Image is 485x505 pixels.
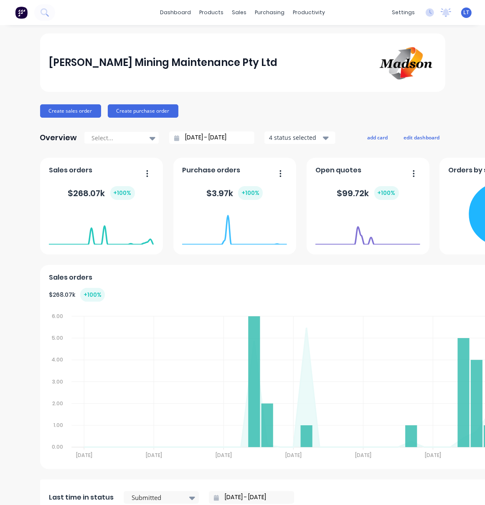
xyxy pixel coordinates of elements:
div: [PERSON_NAME] Mining Maintenance Pty Ltd [49,54,277,71]
tspan: 5.00 [52,334,63,341]
div: $ 268.07k [68,186,135,200]
tspan: [DATE] [286,452,302,459]
div: $ 3.97k [206,186,263,200]
button: add card [362,132,394,143]
div: + 100 % [80,288,105,302]
div: + 100 % [110,186,135,200]
div: Overview [40,129,77,146]
div: $ 268.07k [49,288,105,302]
a: dashboard [156,6,195,19]
img: Factory [15,6,28,19]
tspan: [DATE] [76,452,92,459]
div: products [195,6,228,19]
div: purchasing [251,6,289,19]
div: + 100 % [374,186,399,200]
tspan: [DATE] [355,452,372,459]
tspan: [DATE] [426,452,442,459]
tspan: 4.00 [51,356,63,363]
tspan: 2.00 [52,400,63,407]
tspan: 6.00 [52,313,63,320]
button: Create purchase order [108,104,178,118]
button: edit dashboard [399,132,445,143]
div: $ 99.72k [337,186,399,200]
button: Create sales order [40,104,101,118]
span: Open quotes [315,165,361,175]
tspan: 0.00 [52,444,63,451]
div: 4 status selected [269,133,322,142]
tspan: [DATE] [216,452,232,459]
div: sales [228,6,251,19]
button: 4 status selected [264,131,335,144]
tspan: 3.00 [52,378,63,385]
tspan: [DATE] [146,452,162,459]
img: Madson Mining Maintenance Pty Ltd [378,43,436,82]
span: LT [464,9,470,16]
tspan: 1.00 [53,422,63,429]
div: settings [388,6,419,19]
span: Purchase orders [182,165,240,175]
span: Last time in status [49,492,114,502]
input: Filter by date [219,491,291,504]
span: Sales orders [49,165,92,175]
div: productivity [289,6,329,19]
div: + 100 % [238,186,263,200]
